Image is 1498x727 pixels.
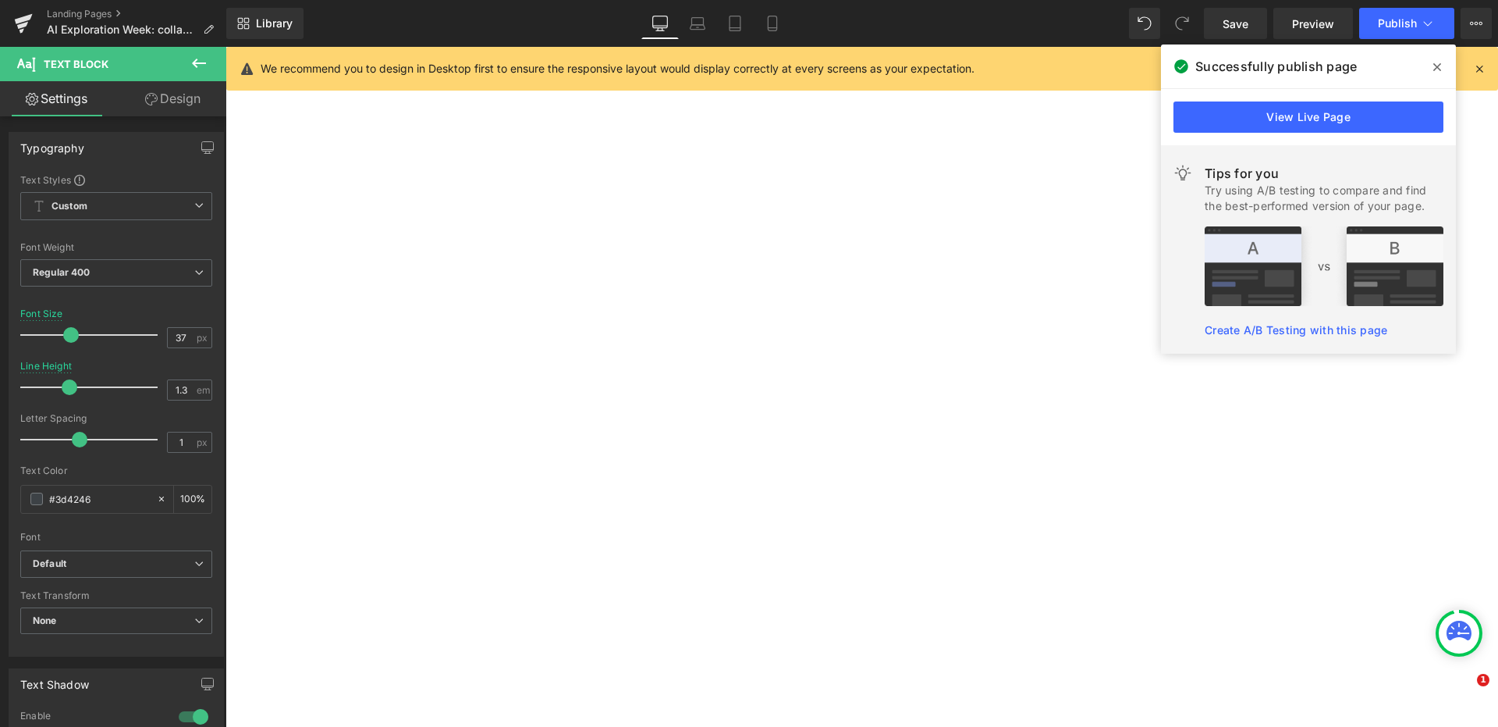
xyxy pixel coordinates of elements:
span: AI Exploration Week: collaborate + experiment with AI in Your Creative Practice [47,23,197,36]
span: em [197,385,210,395]
iframe: Intercom live chat [1445,674,1482,711]
input: Color [49,490,149,508]
div: Typography [20,133,84,155]
span: Save [1223,16,1248,32]
span: px [197,333,210,343]
b: Regular 400 [33,266,91,278]
a: Landing Pages [47,8,226,20]
b: None [33,615,57,626]
span: Publish [1378,17,1417,30]
b: Custom [51,200,87,213]
span: 1 [1477,674,1489,686]
a: Mobile [754,8,791,39]
div: Try using A/B testing to compare and find the best-performed version of your page. [1205,183,1443,214]
button: Publish [1359,8,1454,39]
button: More [1461,8,1492,39]
button: Redo [1166,8,1198,39]
div: Font [20,532,212,543]
img: light.svg [1173,164,1192,183]
div: Letter Spacing [20,413,212,424]
i: Default [33,558,66,571]
div: % [174,486,211,513]
a: Desktop [641,8,679,39]
div: Text Color [20,465,212,476]
button: Undo [1129,8,1160,39]
a: Create A/B Testing with this page [1205,323,1387,337]
img: tip.png [1205,226,1443,306]
div: Text Transform [20,590,212,601]
a: Tablet [716,8,754,39]
a: New Library [226,8,304,39]
span: Successfully publish page [1195,57,1357,76]
span: Preview [1292,16,1334,32]
span: Text Block [44,58,108,70]
a: View Live Page [1173,102,1443,133]
a: Laptop [679,8,716,39]
div: Line Height [20,361,72,372]
span: Library [256,16,293,30]
div: Font Weight [20,242,212,253]
div: Tips for you [1205,164,1443,183]
a: Preview [1273,8,1353,39]
iframe: To enrich screen reader interactions, please activate Accessibility in Grammarly extension settings [225,47,1498,727]
div: Text Styles [20,173,212,186]
div: Font Size [20,308,63,319]
a: Design [116,81,229,116]
div: Enable [20,710,163,726]
div: Text Shadow [20,669,89,691]
span: px [197,437,210,447]
p: We recommend you to design in Desktop first to ensure the responsive layout would display correct... [261,60,974,77]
